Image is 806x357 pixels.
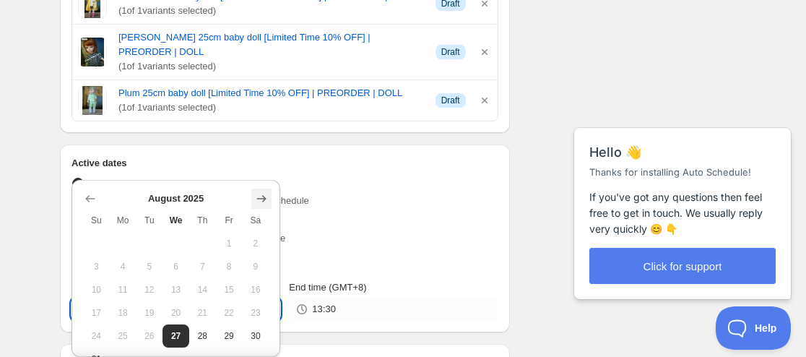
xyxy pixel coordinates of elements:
span: ( 1 of 1 variants selected) [118,59,424,74]
button: Show previous month, July 2025 [80,189,100,209]
button: Monday August 4 2025 [110,255,136,278]
a: Plum 25cm baby doll [Limited Time 10% OFF] | PREORDER | DOLL [118,86,424,100]
span: We [168,215,183,226]
th: Tuesday [136,209,163,232]
button: Saturday August 9 2025 [243,255,269,278]
span: Mo [116,215,131,226]
span: 22 [222,307,237,319]
button: Sunday August 17 2025 [83,301,110,324]
button: Tuesday August 5 2025 [136,255,163,278]
span: ( 1 of 1 variants selected) [118,4,424,18]
button: Friday August 15 2025 [216,278,243,301]
button: Saturday August 16 2025 [243,278,269,301]
button: Sunday August 10 2025 [83,278,110,301]
span: 9 [248,261,264,272]
span: 18 [116,307,131,319]
span: Su [89,215,104,226]
th: Sunday [83,209,110,232]
span: 19 [142,307,157,319]
span: 3 [89,261,104,272]
button: Thursday August 7 2025 [189,255,216,278]
th: Friday [216,209,243,232]
span: 11 [116,284,131,296]
span: 1 [222,238,237,249]
span: 23 [248,307,264,319]
span: 15 [222,284,237,296]
button: Monday August 25 2025 [110,324,136,348]
button: Monday August 11 2025 [110,278,136,301]
a: [PERSON_NAME] 25cm baby doll [Limited Time 10% OFF] | PREORDER | DOLL [118,30,424,59]
span: 30 [248,330,264,342]
button: Thursday August 28 2025 [189,324,216,348]
button: Tuesday August 12 2025 [136,278,163,301]
span: 4 [116,261,131,272]
th: Saturday [243,209,269,232]
button: Tuesday August 26 2025 [136,324,163,348]
button: Thursday August 21 2025 [189,301,216,324]
span: ( 1 of 1 variants selected) [118,100,424,115]
span: 28 [195,330,210,342]
span: Draft [441,46,460,58]
span: 24 [89,330,104,342]
button: Wednesday August 6 2025 [162,255,189,278]
button: Tuesday August 19 2025 [136,301,163,324]
span: Th [195,215,210,226]
span: 20 [168,307,183,319]
button: Sunday August 24 2025 [83,324,110,348]
span: 27 [168,330,183,342]
button: Thursday August 14 2025 [189,278,216,301]
button: Show next month, September 2025 [251,189,272,209]
span: 5 [142,261,157,272]
span: 14 [195,284,210,296]
span: Fr [222,215,237,226]
span: Tu [142,215,157,226]
button: Wednesday August 20 2025 [162,301,189,324]
th: Wednesday [162,209,189,232]
span: 12 [142,284,157,296]
span: 6 [168,261,183,272]
span: 25 [116,330,131,342]
button: Friday August 8 2025 [216,255,243,278]
span: 7 [195,261,210,272]
span: Draft [441,95,460,106]
button: Saturday August 23 2025 [243,301,269,324]
span: 26 [142,330,157,342]
h2: Active dates [71,156,498,171]
iframe: Help Scout Beacon - Open [716,306,792,350]
button: Friday August 22 2025 [216,301,243,324]
span: 2 [248,238,264,249]
span: 29 [222,330,237,342]
span: 13 [168,284,183,296]
span: 17 [89,307,104,319]
button: Friday August 29 2025 [216,324,243,348]
iframe: Help Scout Beacon - Messages and Notifications [567,92,799,306]
button: Saturday August 2 2025 [243,232,269,255]
span: Sa [248,215,264,226]
button: Friday August 1 2025 [216,232,243,255]
button: Today Wednesday August 27 2025 [162,324,189,348]
span: 16 [248,284,264,296]
span: 10 [89,284,104,296]
button: Sunday August 3 2025 [83,255,110,278]
span: 8 [222,261,237,272]
button: Monday August 18 2025 [110,301,136,324]
th: Monday [110,209,136,232]
span: 21 [195,307,210,319]
span: End time (GMT+8) [289,282,366,293]
button: Saturday August 30 2025 [243,324,269,348]
button: Wednesday August 13 2025 [162,278,189,301]
th: Thursday [189,209,216,232]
